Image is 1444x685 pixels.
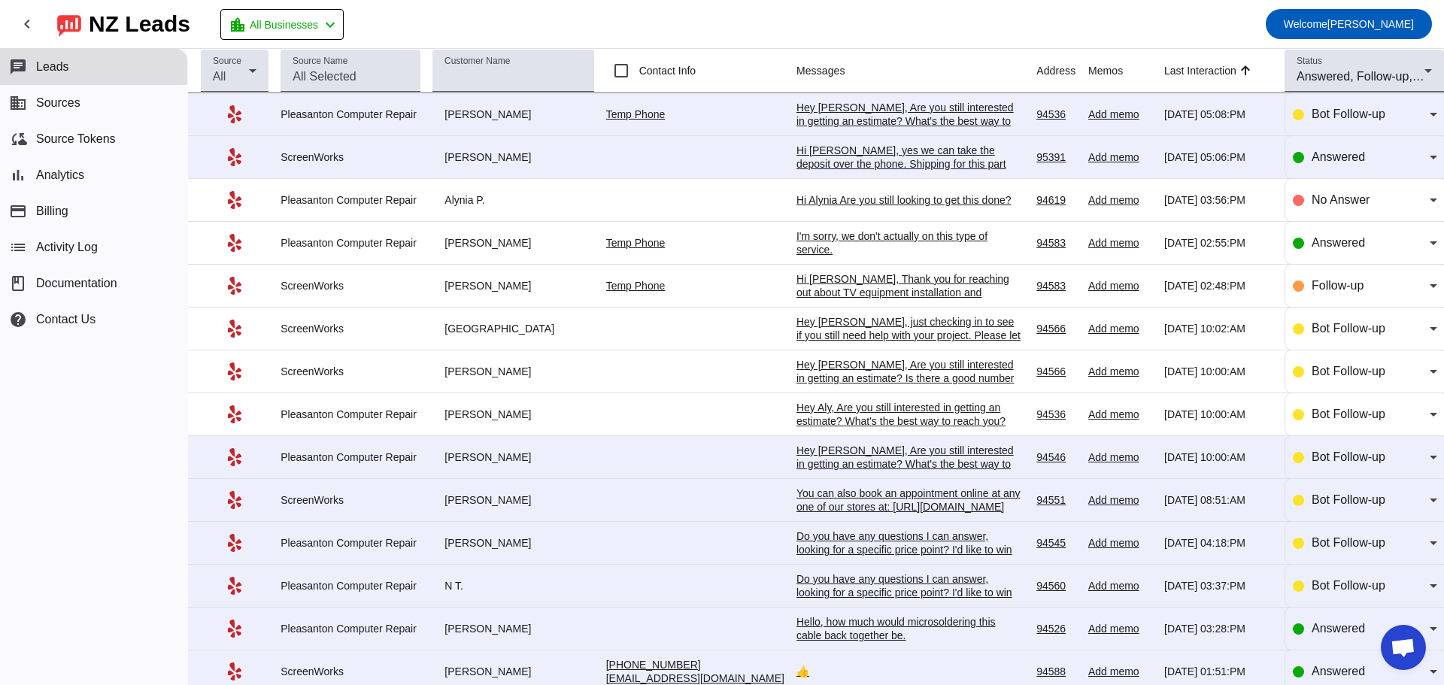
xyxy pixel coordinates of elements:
[1312,408,1385,420] span: Bot Follow-up
[1164,493,1273,507] div: [DATE] 08:51:AM
[9,238,27,256] mat-icon: list
[606,280,666,292] a: Temp Phone
[1088,665,1152,678] div: Add memo
[1088,49,1164,93] th: Memos
[1164,108,1273,121] div: [DATE] 05:08:PM
[281,665,420,678] div: ScreenWorks
[1312,536,1385,549] span: Bot Follow-up
[293,56,347,66] mat-label: Source Name
[229,16,247,34] mat-icon: location_city
[796,193,1022,207] div: Hi Alynia Are you still looking to get this done?​
[1036,493,1076,507] div: 94551
[1036,150,1076,164] div: 95391
[796,665,1022,678] div: 👍
[1036,193,1076,207] div: 94619
[1088,236,1152,250] div: Add memo
[1164,536,1273,550] div: [DATE] 04:18:PM
[1036,536,1076,550] div: 94545
[281,150,420,164] div: ScreenWorks
[1312,236,1365,249] span: Answered
[18,15,36,33] mat-icon: chevron_left
[1088,408,1152,421] div: Add memo
[432,193,593,207] div: Alynia P.
[9,202,27,220] mat-icon: payment
[432,108,593,121] div: [PERSON_NAME]
[1164,193,1273,207] div: [DATE] 03:56:PM
[432,493,593,507] div: [PERSON_NAME]
[36,241,98,254] span: Activity Log
[226,448,244,466] mat-icon: Yelp
[1164,150,1273,164] div: [DATE] 05:06:PM
[281,408,420,421] div: Pleasanton Computer Repair
[1312,193,1370,206] span: No Answer
[213,70,226,83] span: All
[796,615,1022,642] div: Hello, how much would microsoldering this cable back together be.
[281,365,420,378] div: ScreenWorks
[432,450,593,464] div: [PERSON_NAME]
[36,132,116,146] span: Source Tokens
[226,534,244,552] mat-icon: Yelp
[1088,450,1152,464] div: Add memo
[1088,108,1152,121] div: Add memo
[606,108,666,120] a: Temp Phone
[281,450,420,464] div: Pleasanton Computer Repair
[1164,322,1273,335] div: [DATE] 10:02:AM
[1036,408,1076,421] div: 94536
[281,279,420,292] div: ScreenWorks
[1381,625,1426,670] div: Open chat
[226,577,244,595] mat-icon: Yelp
[226,320,244,338] mat-icon: Yelp
[1036,236,1076,250] div: 94583
[432,536,593,550] div: [PERSON_NAME]
[1036,279,1076,292] div: 94583
[281,536,420,550] div: Pleasanton Computer Repair
[226,191,244,209] mat-icon: Yelp
[1088,579,1152,593] div: Add memo
[606,672,784,684] a: [EMAIL_ADDRESS][DOMAIN_NAME]
[226,105,244,123] mat-icon: Yelp
[1088,150,1152,164] div: Add memo
[281,493,420,507] div: ScreenWorks
[250,14,318,35] span: All Businesses
[226,277,244,295] mat-icon: Yelp
[36,168,84,182] span: Analytics
[1088,322,1152,335] div: Add memo
[226,620,244,638] mat-icon: Yelp
[432,322,593,335] div: [GEOGRAPHIC_DATA]
[796,144,1022,252] div: Hi [PERSON_NAME], yes we can take the deposit over the phone. Shipping for this part takes 2-4 bu...
[1312,493,1385,506] span: Bot Follow-up
[796,486,1022,514] div: You can also book an appointment online at any one of our stores at: [URL][DOMAIN_NAME]​
[606,237,666,249] a: Temp Phone
[1164,579,1273,593] div: [DATE] 03:37:PM
[432,665,593,678] div: [PERSON_NAME]
[796,358,1022,399] div: Hey [PERSON_NAME], Are you still interested in getting an estimate? Is there a good number to rea...
[1164,236,1273,250] div: [DATE] 02:55:PM
[1164,279,1273,292] div: [DATE] 02:48:PM
[432,150,593,164] div: [PERSON_NAME]
[226,148,244,166] mat-icon: Yelp
[796,229,1022,256] div: I'm sorry, we don't actually on this type of service.
[1036,365,1076,378] div: 94566
[281,622,420,635] div: Pleasanton Computer Repair
[1284,18,1327,30] span: Welcome
[636,63,696,78] label: Contact Info
[1164,365,1273,378] div: [DATE] 10:00:AM
[1088,365,1152,378] div: Add memo
[432,622,593,635] div: [PERSON_NAME]
[432,365,593,378] div: [PERSON_NAME]
[796,49,1036,93] th: Messages
[9,58,27,76] mat-icon: chat
[1312,108,1385,120] span: Bot Follow-up
[444,56,510,66] mat-label: Customer Name
[796,101,1022,155] div: Hey [PERSON_NAME], Are you still interested in getting an estimate? What's the best way to reach ...
[796,272,1022,380] div: Hi [PERSON_NAME], Thank you for reaching out about TV equipment installation and removal. Unfortu...
[1266,9,1432,39] button: Welcome[PERSON_NAME]
[9,274,27,292] span: book
[796,529,1022,570] div: Do you have any questions I can answer, looking for a specific price point? I'd like to win your ...
[1036,622,1076,635] div: 94526
[1164,63,1236,78] div: Last Interaction
[226,405,244,423] mat-icon: Yelp
[36,96,80,110] span: Sources
[1312,579,1385,592] span: Bot Follow-up
[1164,665,1273,678] div: [DATE] 01:51:PM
